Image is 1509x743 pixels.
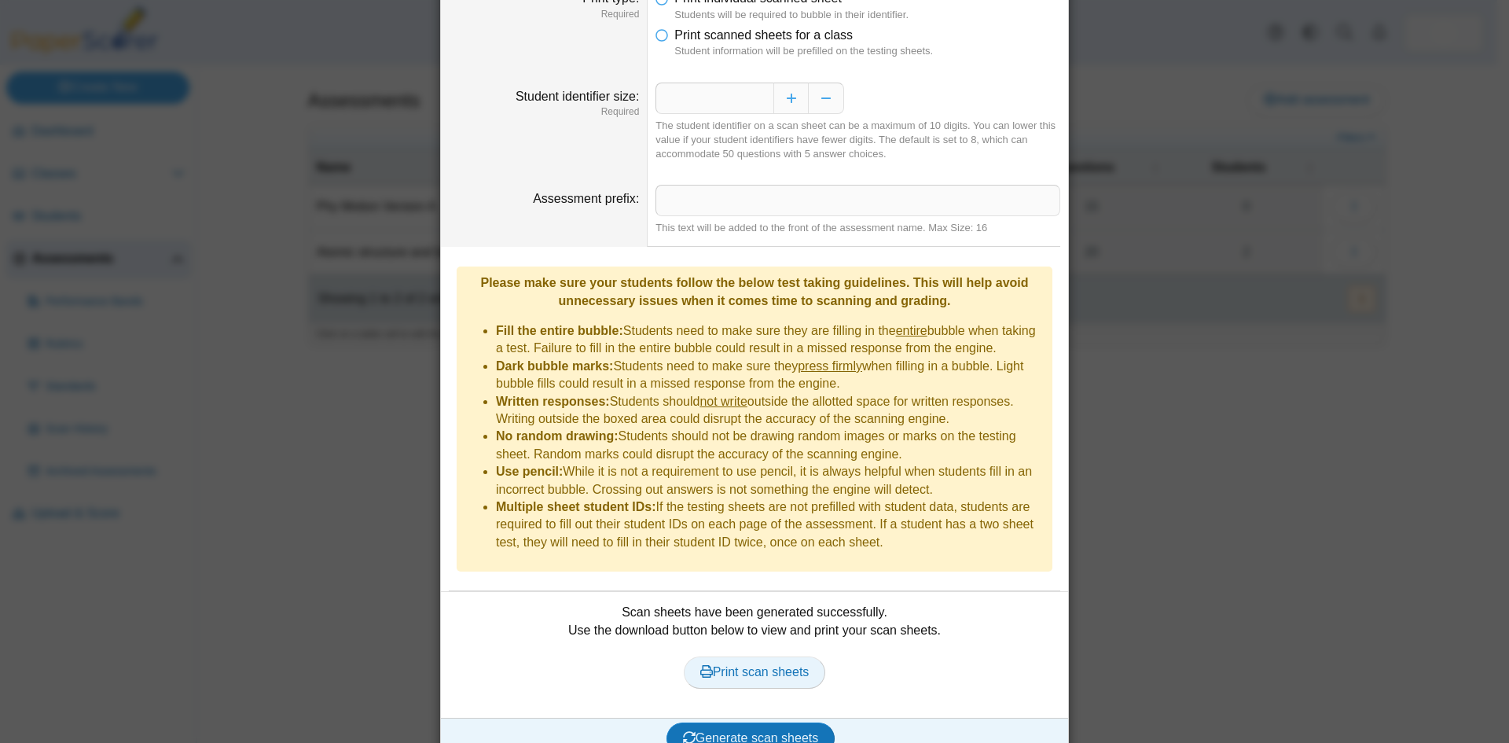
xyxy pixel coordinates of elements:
div: Scan sheets have been generated successfully. Use the download button below to view and print you... [449,604,1060,706]
b: Fill the entire bubble: [496,324,623,337]
b: Use pencil: [496,465,563,478]
li: Students should outside the allotted space for written responses. Writing outside the boxed area ... [496,393,1045,429]
b: Dark bubble marks: [496,359,613,373]
dfn: Student information will be prefilled on the testing sheets. [674,44,1060,58]
button: Increase [773,83,809,114]
b: Multiple sheet student IDs: [496,500,656,513]
label: Assessment prefix [533,192,639,205]
b: Written responses: [496,395,610,408]
li: If the testing sheets are not prefilled with student data, students are required to fill out thei... [496,498,1045,551]
div: This text will be added to the front of the assessment name. Max Size: 16 [655,221,1060,235]
span: Print scanned sheets for a class [674,28,853,42]
span: Print scan sheets [700,665,810,679]
a: Print scan sheets [684,657,826,688]
div: The student identifier on a scan sheet can be a maximum of 10 digits. You can lower this value if... [655,119,1060,162]
b: No random drawing: [496,429,619,443]
li: Students need to make sure they when filling in a bubble. Light bubble fills could result in a mi... [496,358,1045,393]
dfn: Required [449,105,639,119]
li: While it is not a requirement to use pencil, it is always helpful when students fill in an incorr... [496,463,1045,498]
dfn: Required [449,8,639,21]
dfn: Students will be required to bubble in their identifier. [674,8,1060,22]
li: Students should not be drawing random images or marks on the testing sheet. Random marks could di... [496,428,1045,463]
u: press firmly [798,359,862,373]
li: Students need to make sure they are filling in the bubble when taking a test. Failure to fill in ... [496,322,1045,358]
u: not write [699,395,747,408]
label: Student identifier size [516,90,639,103]
button: Decrease [809,83,844,114]
u: entire [896,324,927,337]
b: Please make sure your students follow the below test taking guidelines. This will help avoid unne... [480,276,1028,307]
